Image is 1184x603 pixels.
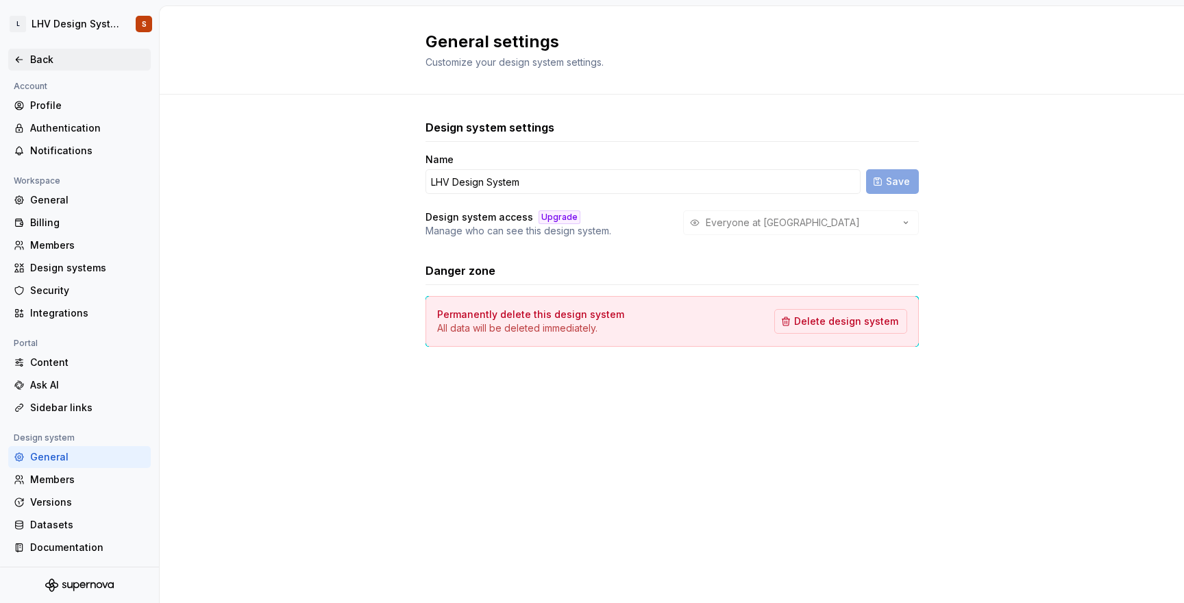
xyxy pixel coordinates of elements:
[30,216,145,230] div: Billing
[30,541,145,554] div: Documentation
[30,261,145,275] div: Design systems
[30,378,145,392] div: Ask AI
[425,262,495,279] h3: Danger zone
[30,99,145,112] div: Profile
[8,514,151,536] a: Datasets
[8,117,151,139] a: Authentication
[142,19,147,29] div: S
[30,356,145,369] div: Content
[425,56,604,68] span: Customize your design system settings.
[30,193,145,207] div: General
[30,450,145,464] div: General
[32,17,119,31] div: LHV Design System
[30,144,145,158] div: Notifications
[8,257,151,279] a: Design systems
[774,309,907,334] button: Delete design system
[30,121,145,135] div: Authentication
[425,119,554,136] h3: Design system settings
[8,430,80,446] div: Design system
[437,308,624,321] h4: Permanently delete this design system
[437,321,624,335] p: All data will be deleted immediately.
[3,9,156,39] button: LLHV Design SystemS
[8,140,151,162] a: Notifications
[8,189,151,211] a: General
[8,49,151,71] a: Back
[30,473,145,487] div: Members
[8,234,151,256] a: Members
[8,537,151,558] a: Documentation
[30,238,145,252] div: Members
[425,31,902,53] h2: General settings
[8,397,151,419] a: Sidebar links
[425,153,454,167] label: Name
[8,212,151,234] a: Billing
[30,284,145,297] div: Security
[8,352,151,373] a: Content
[8,95,151,116] a: Profile
[10,16,26,32] div: L
[8,302,151,324] a: Integrations
[8,469,151,491] a: Members
[45,578,114,592] svg: Supernova Logo
[425,224,611,238] p: Manage who can see this design system.
[539,210,580,224] div: Upgrade
[30,53,145,66] div: Back
[425,210,533,224] h4: Design system access
[794,315,898,328] span: Delete design system
[30,495,145,509] div: Versions
[8,173,66,189] div: Workspace
[30,401,145,415] div: Sidebar links
[8,335,43,352] div: Portal
[8,491,151,513] a: Versions
[8,280,151,301] a: Security
[8,78,53,95] div: Account
[8,374,151,396] a: Ask AI
[30,518,145,532] div: Datasets
[8,446,151,468] a: General
[30,306,145,320] div: Integrations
